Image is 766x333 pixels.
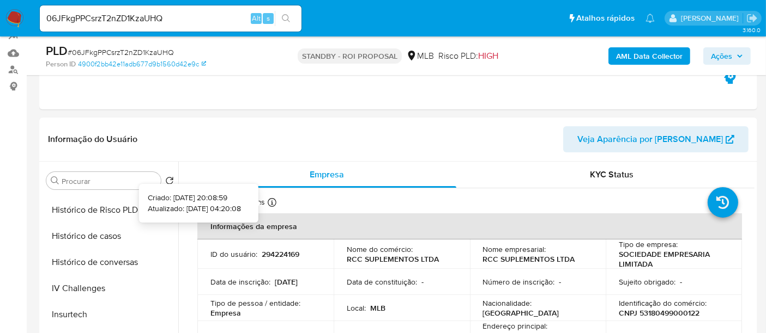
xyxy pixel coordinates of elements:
button: search-icon [275,11,297,26]
p: - [421,277,424,287]
button: AML Data Collector [608,47,690,65]
p: Empresa [210,308,241,318]
button: Retornar ao pedido padrão [165,176,174,188]
p: Data de constituição : [347,277,417,287]
input: Procurar [62,176,156,186]
p: Endereço principal : [483,321,548,331]
p: SOCIEDADE EMPRESARIA LIMITADA [619,249,725,269]
button: Histórico de casos [42,223,178,249]
b: AML Data Collector [616,47,683,65]
p: Nacionalidade : [483,298,532,308]
p: Data de inscrição : [210,277,270,287]
p: [DATE] [275,277,298,287]
button: Histórico de Risco PLD [42,197,178,223]
span: Alt [252,13,261,23]
button: Histórico de conversas [42,249,178,275]
span: Empresa [310,168,344,181]
input: Pesquise usuários ou casos... [40,11,301,26]
p: Criado: [DATE] 20:08:59 [148,193,241,203]
span: Risco PLD: [438,50,498,62]
p: ID do usuário : [210,249,257,259]
a: 4900f2bb42e11adb677d9b1560d42e9c [78,59,206,69]
div: MLB [406,50,434,62]
p: Tipo de empresa : [619,239,678,249]
span: # 06JFkgPPCsrzT2nZD1KzaUHQ [68,47,174,58]
button: Ações [703,47,751,65]
p: - [559,277,562,287]
p: renato.lopes@mercadopago.com.br [681,13,743,23]
p: Local : [347,303,366,313]
p: Sujeito obrigado : [619,277,675,287]
button: IV Challenges [42,275,178,301]
span: 3.160.0 [743,26,761,34]
p: Nome empresarial : [483,244,546,254]
a: Notificações [646,14,655,23]
button: Procurar [51,176,59,185]
span: KYC Status [590,168,634,181]
p: - [680,277,682,287]
p: [GEOGRAPHIC_DATA] [483,308,559,318]
span: HIGH [478,50,498,62]
p: Identificação do comércio : [619,298,707,308]
p: RCC SUPLEMENTOS LTDA [483,254,575,264]
p: Tipo de pessoa / entidade : [210,298,300,308]
a: Sair [746,13,758,24]
p: Número de inscrição : [483,277,555,287]
button: Veja Aparência por [PERSON_NAME] [563,126,749,152]
p: 294224169 [262,249,299,259]
p: Atualizado: [DATE] 04:20:08 [148,203,241,214]
b: PLD [46,42,68,59]
h1: Informação do Usuário [48,134,137,145]
p: Nome do comércio : [347,244,413,254]
button: Insurtech [42,301,178,328]
span: Ações [711,47,732,65]
span: Atalhos rápidos [576,13,635,24]
th: Informações da empresa [197,213,742,239]
p: RCC SUPLEMENTOS LTDA [347,254,439,264]
p: MLB [370,303,385,313]
span: s [267,13,270,23]
b: Person ID [46,59,76,69]
p: STANDBY - ROI PROPOSAL [298,48,402,64]
span: Veja Aparência por [PERSON_NAME] [577,126,723,152]
p: CNPJ 53180499000122 [619,308,699,318]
